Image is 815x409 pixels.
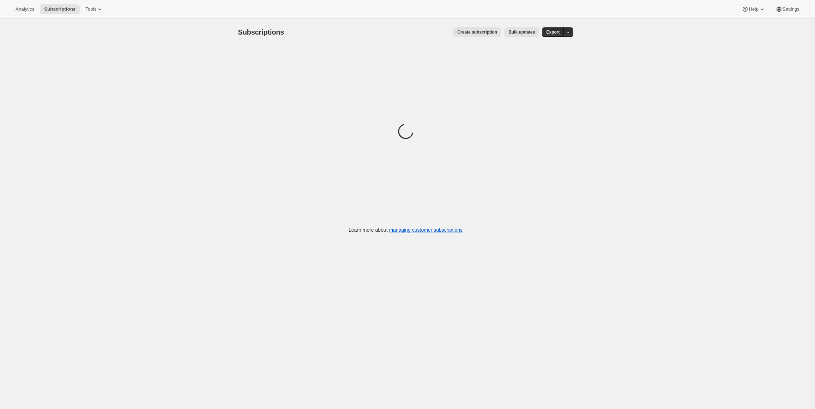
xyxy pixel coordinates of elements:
button: Analytics [11,4,38,14]
button: Help [737,4,769,14]
p: Learn more about [349,226,463,233]
span: Settings [783,6,799,12]
button: Subscriptions [40,4,80,14]
button: Bulk updates [504,27,539,37]
button: Create subscription [453,27,501,37]
span: Create subscription [457,29,497,35]
span: Help [749,6,758,12]
button: Settings [771,4,804,14]
span: Subscriptions [238,28,284,36]
span: Subscriptions [44,6,76,12]
a: managing customer subscriptions [389,227,463,233]
span: Export [546,29,560,35]
button: Export [542,27,564,37]
span: Tools [85,6,96,12]
button: Tools [81,4,108,14]
span: Bulk updates [508,29,535,35]
span: Analytics [16,6,34,12]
